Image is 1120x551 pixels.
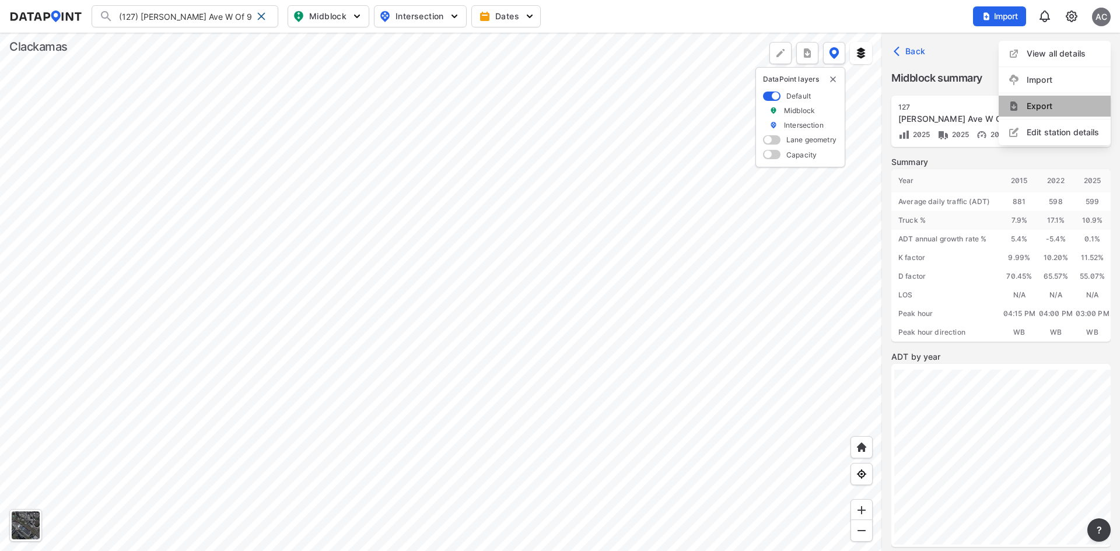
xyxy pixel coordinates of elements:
[1008,127,1020,138] img: st_details_edit_station.0bf2e097.svg
[1008,48,1020,59] img: st_details_view_all_details.1dba2ab6.svg
[999,41,1111,145] ul: more
[999,96,1111,117] li: Export
[999,122,1111,143] li: Edit station details
[999,43,1111,64] li: View all details
[1008,74,1020,86] img: st_details_import.26ae4656.svg
[1008,100,1020,112] img: st_details_export.090ff01f.svg
[1008,74,1052,86] a: Import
